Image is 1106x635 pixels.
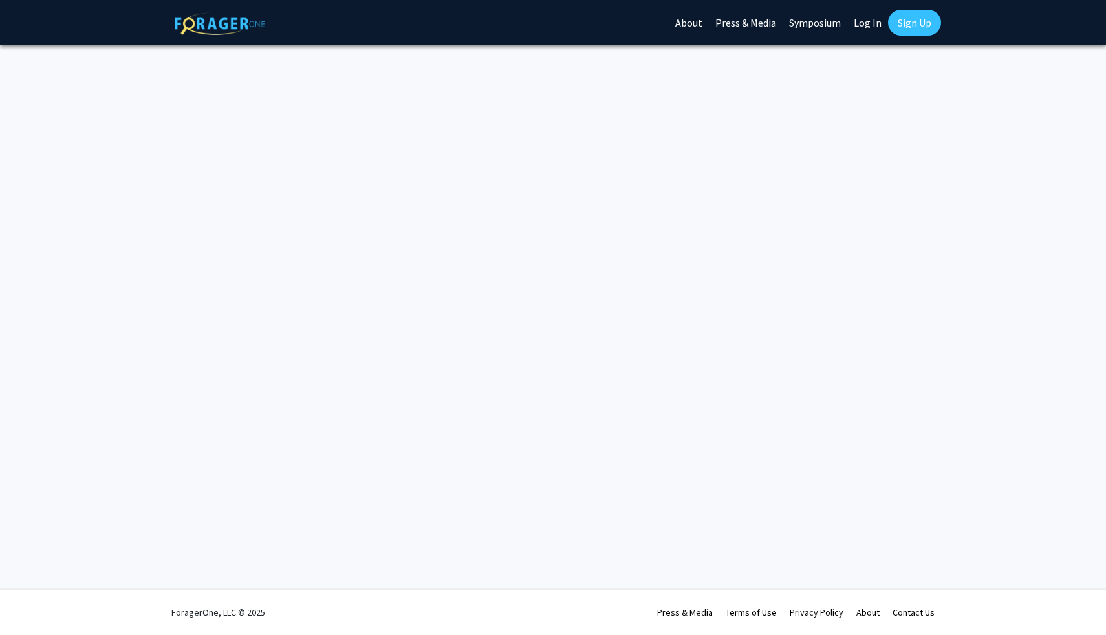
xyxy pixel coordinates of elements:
[790,607,843,618] a: Privacy Policy
[175,12,265,35] img: ForagerOne Logo
[888,10,941,36] a: Sign Up
[171,590,265,635] div: ForagerOne, LLC © 2025
[726,607,777,618] a: Terms of Use
[657,607,713,618] a: Press & Media
[856,607,880,618] a: About
[893,607,935,618] a: Contact Us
